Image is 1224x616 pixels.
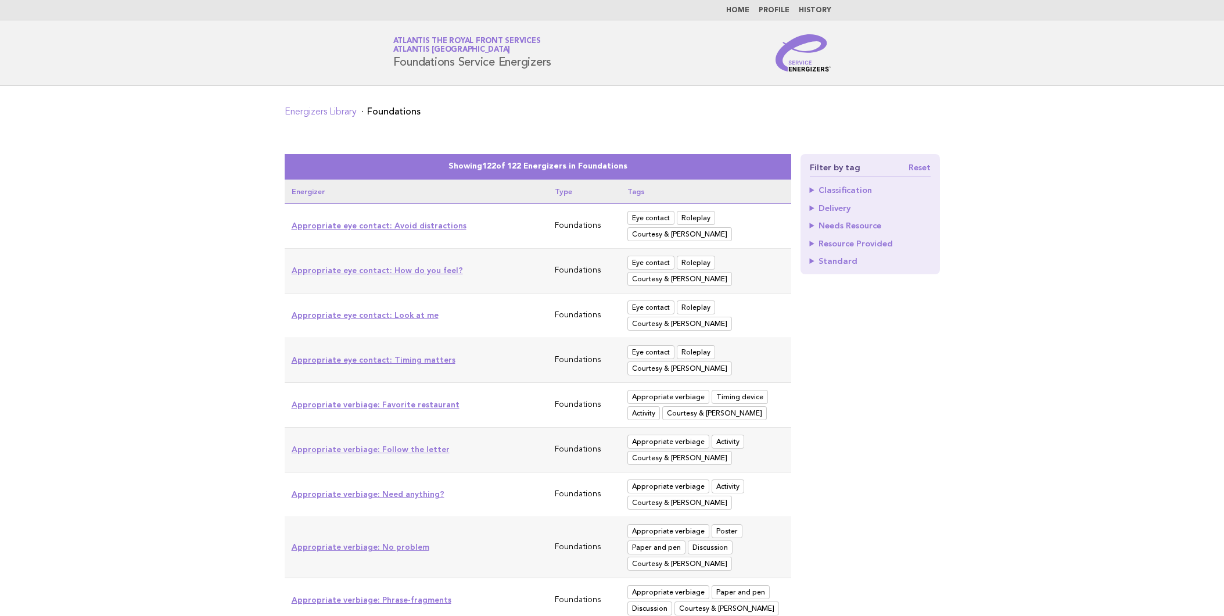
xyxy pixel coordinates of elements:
[285,180,548,204] th: Energizer
[627,256,674,270] span: Eye contact
[292,400,460,409] a: Appropriate verbiage: Favorite restaurant
[712,524,742,538] span: Poster
[627,540,685,554] span: Paper and pen
[292,445,450,454] a: Appropriate verbiage: Follow the letter
[627,361,732,375] span: Courtesy & Manners
[810,163,931,177] h4: Filter by tag
[627,601,672,615] span: Discussion
[627,479,709,493] span: Appropriate verbiage
[548,204,621,249] td: Foundations
[292,310,439,320] a: Appropriate eye contact: Look at me
[677,345,715,359] span: Roleplay
[799,7,831,14] a: History
[627,406,660,420] span: Activity
[292,221,466,230] a: Appropriate eye contact: Avoid distractions
[548,249,621,293] td: Foundations
[627,435,709,449] span: Appropriate verbiage
[810,204,931,212] summary: Delivery
[620,180,791,204] th: Tags
[810,239,931,248] summary: Resource Provided
[627,227,732,241] span: Courtesy & Manners
[712,435,744,449] span: Activity
[292,489,444,499] a: Appropriate verbiage: Need anything?
[726,7,749,14] a: Home
[662,406,767,420] span: Courtesy & Manners
[776,34,831,71] img: Service Energizers
[712,390,768,404] span: Timing device
[627,390,709,404] span: Appropriate verbiage
[810,257,931,265] summary: Standard
[548,338,621,383] td: Foundations
[627,211,674,225] span: Eye contact
[677,256,715,270] span: Roleplay
[677,211,715,225] span: Roleplay
[393,37,541,53] a: Atlantis The Royal Front ServicesAtlantis [GEOGRAPHIC_DATA]
[810,221,931,230] summary: Needs Resource
[627,345,674,359] span: Eye contact
[393,46,511,54] span: Atlantis [GEOGRAPHIC_DATA]
[688,540,733,554] span: Discussion
[810,186,931,194] summary: Classification
[627,300,674,314] span: Eye contact
[627,496,732,510] span: Courtesy & Manners
[292,542,429,551] a: Appropriate verbiage: No problem
[548,428,621,472] td: Foundations
[548,517,621,578] td: Foundations
[627,585,709,599] span: Appropriate verbiage
[627,317,732,331] span: Courtesy & Manners
[292,595,451,604] a: Appropriate verbiage: Phrase-fragments
[627,524,709,538] span: Appropriate verbiage
[677,300,715,314] span: Roleplay
[627,272,732,286] span: Courtesy & Manners
[548,180,621,204] th: Type
[548,383,621,428] td: Foundations
[712,585,770,599] span: Paper and pen
[627,557,732,571] span: Courtesy & Manners
[285,108,357,117] a: Energizers Library
[548,293,621,338] td: Foundations
[759,7,789,14] a: Profile
[627,451,732,465] span: Courtesy & Manners
[712,479,744,493] span: Activity
[393,38,552,68] h1: Foundations Service Energizers
[548,472,621,517] td: Foundations
[361,107,421,116] li: Foundations
[285,154,791,180] caption: Showing of 122 Energizers in Foundations
[909,163,931,171] a: Reset
[482,163,496,170] span: 122
[292,355,455,364] a: Appropriate eye contact: Timing matters
[674,601,779,615] span: Courtesy & Manners
[292,266,463,275] a: Appropriate eye contact: How do you feel?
